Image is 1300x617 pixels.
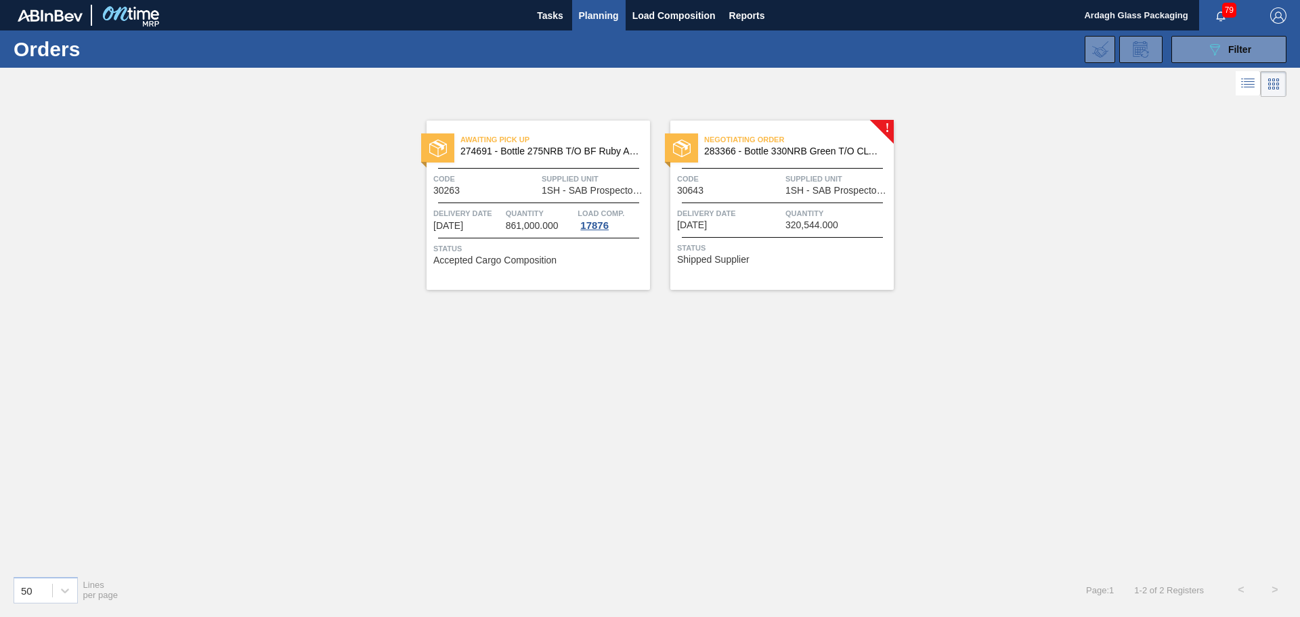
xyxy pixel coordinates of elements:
div: Order Review Request [1119,36,1163,63]
span: Code [677,172,782,186]
button: Filter [1171,36,1286,63]
span: 861,000.000 [506,221,559,231]
span: Quantity [506,207,575,220]
span: Filter [1228,44,1251,55]
span: Supplied Unit [542,172,647,186]
span: Planning [579,7,619,24]
span: 1SH - SAB Prospecton Brewery [542,186,647,196]
img: Logout [1270,7,1286,24]
span: 1 - 2 of 2 Registers [1134,585,1204,595]
span: Negotiating Order [704,133,894,146]
span: Accepted Cargo Composition [433,255,557,265]
div: List Vision [1236,71,1261,97]
button: < [1224,573,1258,607]
span: 08/02/2025 [433,221,463,231]
a: !statusNegotiating Order283366 - Bottle 330NRB Green T/O CLT BoosterCode30643Supplied Unit1SH - S... [650,121,894,290]
span: Delivery Date [433,207,502,220]
span: 79 [1222,3,1236,18]
span: Status [677,241,890,255]
div: Card Vision [1261,71,1286,97]
button: > [1258,573,1292,607]
span: Tasks [536,7,565,24]
span: Load Comp. [578,207,624,220]
img: status [429,140,447,157]
div: 17876 [578,220,611,231]
span: 283366 - Bottle 330NRB Green T/O CLT Booster [704,146,883,156]
span: 274691 - Bottle 275NRB T/O BF Ruby Apple [460,146,639,156]
img: TNhmsLtSVTkK8tSr43FrP2fwEKptu5GPRR3wAAAABJRU5ErkJggg== [18,9,83,22]
h1: Orders [14,41,216,57]
span: 1SH - SAB Prospecton Brewery [785,186,890,196]
span: Page : 1 [1086,585,1114,595]
span: Reports [729,7,765,24]
span: Shipped Supplier [677,255,750,265]
span: Delivery Date [677,207,782,220]
span: Code [433,172,538,186]
span: Lines per page [83,580,118,600]
span: 320,544.000 [785,220,838,230]
span: Quantity [785,207,890,220]
a: statusAwaiting Pick Up274691 - Bottle 275NRB T/O BF Ruby AppleCode30263Supplied Unit1SH - SAB Pro... [406,121,650,290]
span: Status [433,242,647,255]
span: 30263 [433,186,460,196]
div: Import Order Negotiation [1085,36,1115,63]
span: Awaiting Pick Up [460,133,650,146]
img: status [673,140,691,157]
span: Supplied Unit [785,172,890,186]
span: 08/16/2025 [677,220,707,230]
span: 30643 [677,186,703,196]
span: Load Composition [632,7,716,24]
button: Notifications [1199,6,1242,25]
a: Load Comp.17876 [578,207,647,231]
div: 50 [21,584,32,596]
